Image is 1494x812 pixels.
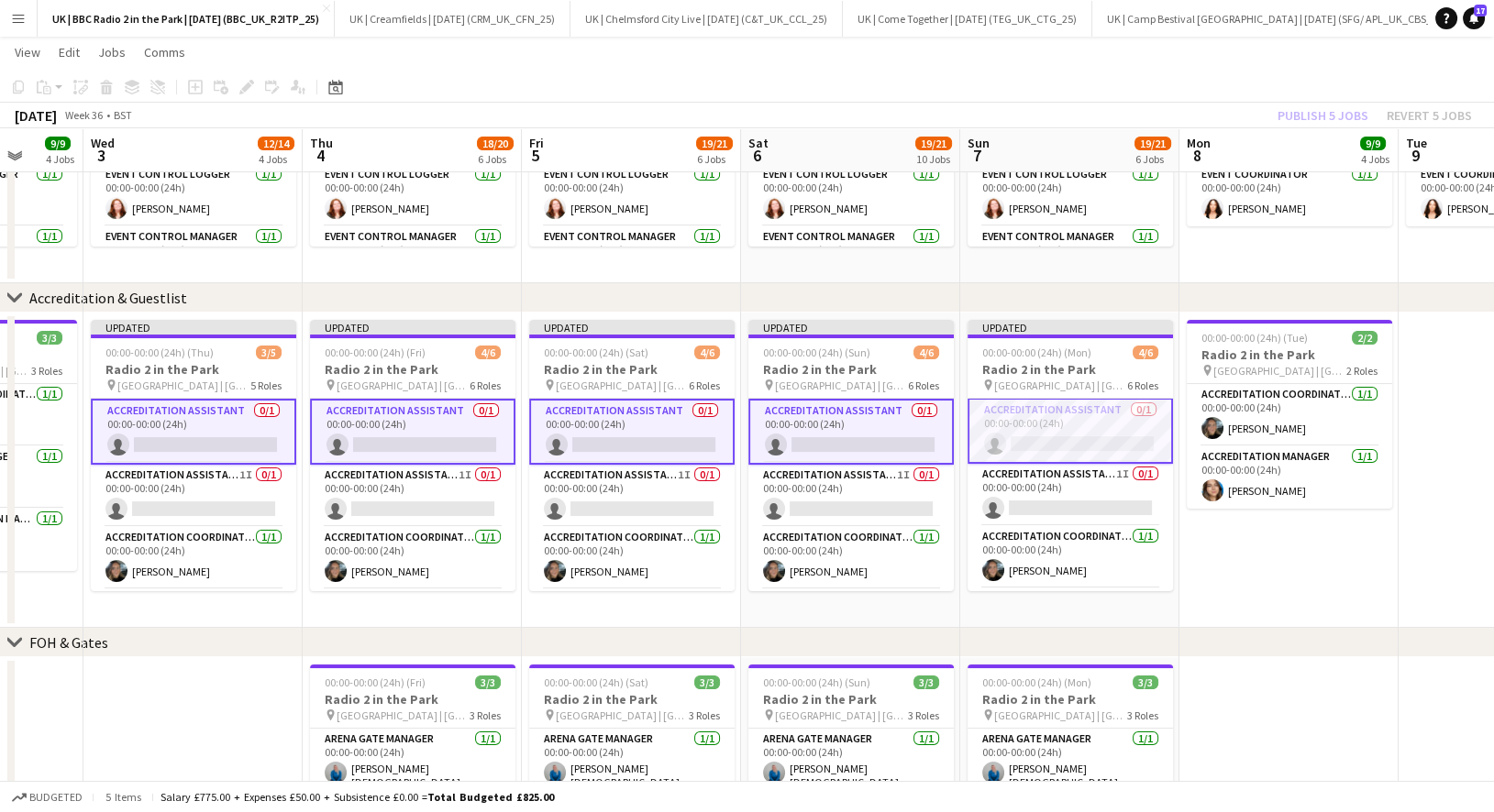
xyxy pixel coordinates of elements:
span: 5 items [101,790,145,804]
app-card-role: Event Control Logger1/100:00-00:00 (24h)[PERSON_NAME] [529,164,735,226]
app-job-card: Updated00:00-00:00 (24h) (Mon)4/6Radio 2 in the Park [GEOGRAPHIC_DATA] | [GEOGRAPHIC_DATA], [GEOG... [968,320,1173,591]
span: Fri [529,135,544,151]
span: 00:00-00:00 (24h) (Mon) [982,346,1091,359]
app-card-role: Accreditation Assistant0/100:00-00:00 (24h) [91,399,296,465]
span: 3 Roles [31,364,62,378]
h3: Radio 2 in the Park [310,361,515,378]
app-card-role: Accreditation Assistant0/100:00-00:00 (24h) [748,399,954,465]
app-card-role: Accreditation Assistant1I0/100:00-00:00 (24h) [529,465,735,527]
span: Mon [1187,135,1211,151]
span: 00:00-00:00 (24h) (Fri) [325,346,426,359]
h3: Radio 2 in the Park [748,361,954,378]
div: 4 Jobs [46,152,74,166]
span: [GEOGRAPHIC_DATA] | [GEOGRAPHIC_DATA], [GEOGRAPHIC_DATA] [337,708,470,722]
div: 6 Jobs [697,152,732,166]
span: 9/9 [45,137,71,150]
span: 17 [1474,5,1487,16]
a: 17 [1463,7,1485,29]
span: [GEOGRAPHIC_DATA] | [GEOGRAPHIC_DATA], [GEOGRAPHIC_DATA] [337,379,470,392]
span: 00:00-00:00 (24h) (Sat) [544,675,648,689]
span: 6 Roles [908,379,939,392]
div: 00:00-00:00 (24h) (Tue)2/2Radio 2 in the Park [GEOGRAPHIC_DATA] | [GEOGRAPHIC_DATA], [GEOGRAPHIC_... [1187,320,1392,509]
h3: Radio 2 in the Park [529,691,735,708]
span: 00:00-00:00 (24h) (Mon) [982,675,1091,689]
h3: Radio 2 in the Park [748,691,954,708]
span: Sat [748,135,769,151]
span: 5 Roles [250,379,282,392]
span: Tue [1406,135,1427,151]
app-job-card: Updated00:00-00:00 (24h) (Sun)4/6Radio 2 in the Park [GEOGRAPHIC_DATA] | [GEOGRAPHIC_DATA], [GEOG... [748,320,954,591]
app-card-role: Accreditation Coordinator1/100:00-00:00 (24h)[PERSON_NAME] [91,527,296,589]
div: Updated [748,320,954,335]
span: [GEOGRAPHIC_DATA] | [GEOGRAPHIC_DATA], [GEOGRAPHIC_DATA] [775,379,908,392]
span: 3 Roles [1127,708,1158,722]
span: 3 [88,145,115,166]
button: Budgeted [9,787,85,807]
app-card-role: Accreditation Assistant1I0/100:00-00:00 (24h) [91,465,296,527]
app-card-role: Accreditation Coordinator1/100:00-00:00 (24h)[PERSON_NAME] [748,527,954,589]
div: 6 Jobs [478,152,513,166]
div: FOH & Gates [29,633,108,652]
span: Week 36 [61,108,106,122]
span: 00:00-00:00 (24h) (Thu) [105,346,214,359]
div: 6 Jobs [1135,152,1170,166]
span: Comms [144,44,185,60]
span: 3 Roles [470,708,501,722]
h3: Radio 2 in the Park [91,361,296,378]
span: [GEOGRAPHIC_DATA] | [GEOGRAPHIC_DATA], [GEOGRAPHIC_DATA] [775,708,908,722]
span: 8 [1184,145,1211,166]
button: UK | Chelmsford City Live | [DATE] (C&T_UK_CCL_25) [570,1,843,37]
span: 4/6 [694,346,720,359]
div: 4 Jobs [1361,152,1389,166]
app-card-role: Accreditation Coordinator1/100:00-00:00 (24h)[PERSON_NAME] [1187,384,1392,446]
span: 3 Roles [908,708,939,722]
span: 19/21 [1134,137,1171,150]
span: 19/21 [696,137,733,150]
app-job-card: Updated00:00-00:00 (24h) (Fri)4/6Radio 2 in the Park [GEOGRAPHIC_DATA] | [GEOGRAPHIC_DATA], [GEOG... [310,320,515,591]
app-card-role: Event Coordinator1/100:00-00:00 (24h)[PERSON_NAME] [1187,164,1392,226]
button: UK | Creamfields | [DATE] (CRM_UK_CFN_25) [335,1,570,37]
span: 19/21 [915,137,952,150]
span: Budgeted [29,791,83,804]
span: 3 Roles [689,708,720,722]
span: [GEOGRAPHIC_DATA] | [GEOGRAPHIC_DATA], [GEOGRAPHIC_DATA] [994,708,1127,722]
span: 6 Roles [689,379,720,392]
app-card-role: Accreditation Manager1/100:00-00:00 (24h)[PERSON_NAME] [1187,446,1392,509]
span: 2 Roles [1346,364,1378,378]
span: Edit [59,44,80,60]
app-card-role: Accreditation Assistant0/100:00-00:00 (24h) [529,399,735,465]
span: [GEOGRAPHIC_DATA] | [GEOGRAPHIC_DATA], [GEOGRAPHIC_DATA] [1213,364,1346,378]
app-card-role: Accreditation Assistant0/100:00-00:00 (24h) [310,399,515,465]
button: UK | BBC Radio 2 in the Park | [DATE] (BBC_UK_R2ITP_25) [38,1,335,37]
div: Updated [529,320,735,335]
span: 3/3 [694,675,720,689]
app-card-role: Event Control Manager1/100:00-00:00 (24h) [310,226,515,289]
span: 12/14 [258,137,294,150]
span: 9/9 [1360,137,1386,150]
span: Sun [968,135,990,151]
a: Edit [51,40,87,64]
span: Jobs [98,44,126,60]
app-job-card: Updated00:00-00:00 (24h) (Thu)3/5Radio 2 in the Park [GEOGRAPHIC_DATA] | [GEOGRAPHIC_DATA], [GEOG... [91,320,296,591]
div: Updated [968,320,1173,335]
a: View [7,40,48,64]
span: 18/20 [477,137,514,150]
span: 6 Roles [1127,379,1158,392]
span: [GEOGRAPHIC_DATA] | [GEOGRAPHIC_DATA], [GEOGRAPHIC_DATA] [556,379,689,392]
app-card-role: Accreditation Coordinator1/100:00-00:00 (24h)[PERSON_NAME] [529,527,735,589]
span: View [15,44,40,60]
span: 00:00-00:00 (24h) (Sun) [763,675,870,689]
h3: Radio 2 in the Park [968,361,1173,378]
span: 4/6 [913,346,939,359]
app-card-role: Event Control Logger1/100:00-00:00 (24h)[PERSON_NAME] [91,164,296,226]
app-card-role: Event Control Logger1/100:00-00:00 (24h)[PERSON_NAME] [968,164,1173,226]
span: 4 [307,145,333,166]
app-card-role: Arena Gate Manager1/100:00-00:00 (24h)[PERSON_NAME][DEMOGRAPHIC_DATA] [968,729,1173,796]
span: [GEOGRAPHIC_DATA] | [GEOGRAPHIC_DATA], [GEOGRAPHIC_DATA] [556,708,689,722]
span: 2/2 [1352,331,1378,345]
app-card-role: Accreditation Assistant1I0/100:00-00:00 (24h) [968,464,1173,526]
span: 9 [1403,145,1427,166]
